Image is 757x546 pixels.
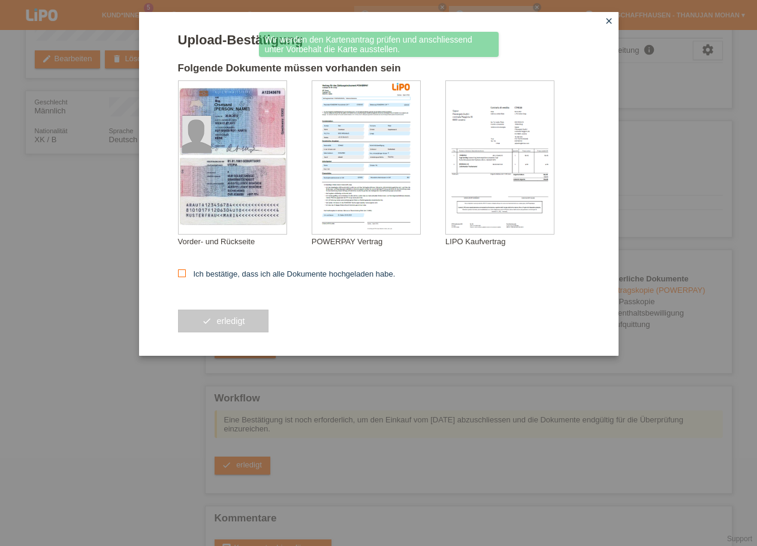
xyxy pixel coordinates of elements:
button: check erledigt [178,310,269,332]
a: close [601,15,617,29]
div: Osmani [215,102,275,107]
label: Ich bestätige, dass ich alle Dokumente hochgeladen habe. [178,269,396,278]
img: upload_document_confirmation_type_receipt_generic.png [446,81,554,234]
i: check [202,316,212,326]
div: Wir werden den Kartenantrag prüfen und anschliessend unter Vorbehalt die Karte ausstellen. [259,32,499,57]
span: erledigt [216,316,245,326]
i: close [604,16,614,26]
div: [PERSON_NAME] [215,107,275,111]
div: LIPO Kaufvertrag [445,237,579,246]
img: upload_document_confirmation_type_id_foreign_empty.png [179,81,286,234]
img: 39073_print.png [392,83,410,91]
div: Vorder- und Rückseite [178,237,312,246]
h2: Folgende Dokumente müssen vorhanden sein [178,62,580,80]
img: foreign_id_photo_male.png [182,116,211,153]
img: upload_document_confirmation_type_contract_kkg_whitelabel.png [312,81,420,234]
div: POWERPAY Vertrag [312,237,445,246]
